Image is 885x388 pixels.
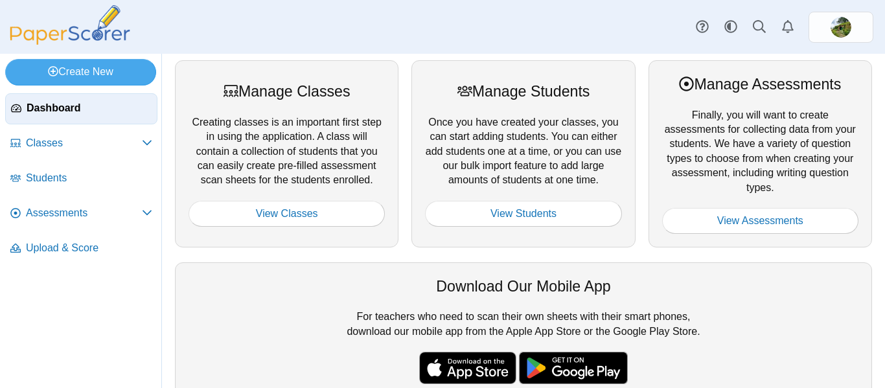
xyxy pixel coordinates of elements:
div: Manage Assessments [662,74,858,95]
a: Upload & Score [5,233,157,264]
div: Creating classes is an important first step in using the application. A class will contain a coll... [175,60,398,247]
div: Download Our Mobile App [189,276,858,297]
img: apple-store-badge.svg [419,352,516,384]
a: Dashboard [5,93,157,124]
a: Assessments [5,198,157,229]
span: Students [26,171,152,185]
a: PaperScorer [5,36,135,47]
span: Alexis Eldridge [831,17,851,38]
a: View Classes [189,201,385,227]
a: Students [5,163,157,194]
div: Once you have created your classes, you can start adding students. You can either add students on... [411,60,635,247]
img: google-play-badge.png [519,352,628,384]
a: ps.R3DC5wHdJdFAjNaK [809,12,873,43]
span: Assessments [26,206,142,220]
img: PaperScorer [5,5,135,45]
span: Classes [26,136,142,150]
a: Create New [5,59,156,85]
span: Dashboard [27,101,152,115]
a: View Assessments [662,208,858,234]
div: Manage Students [425,81,621,102]
a: View Students [425,201,621,227]
div: Manage Classes [189,81,385,102]
span: Upload & Score [26,241,152,255]
div: Finally, you will want to create assessments for collecting data from your students. We have a va... [649,60,872,247]
a: Alerts [774,13,802,41]
img: ps.R3DC5wHdJdFAjNaK [831,17,851,38]
a: Classes [5,128,157,159]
